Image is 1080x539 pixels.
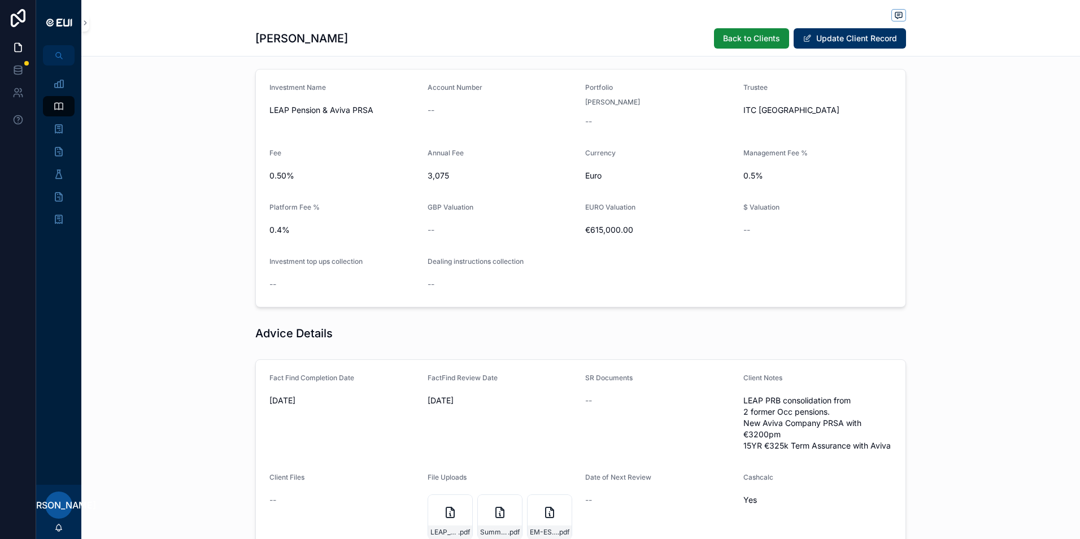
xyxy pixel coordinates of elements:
[530,528,558,537] span: EM-ESGQ-2025-03-07-13_38_48_client933156
[428,149,464,157] span: Annual Fee
[269,203,320,211] span: Platform Fee %
[428,373,498,382] span: FactFind Review Date
[585,373,633,382] span: SR Documents
[743,395,892,451] span: LEAP PRB consolidation from 2 former Occ pensions. New Aviva Company PRSA with €3200pm 15YR €325k...
[723,33,780,44] span: Back to Clients
[585,170,734,181] span: Euro
[269,105,419,116] span: LEAP Pension & Aviva PRSA
[428,83,482,92] span: Account Number
[43,16,75,29] img: App logo
[428,257,524,266] span: Dealing instructions collection
[743,203,779,211] span: $ Valuation
[269,373,354,382] span: Fact Find Completion Date
[428,395,577,406] span: [DATE]
[269,170,419,181] span: 0.50%
[269,224,419,236] span: 0.4%
[428,224,434,236] span: --
[269,257,363,266] span: Investment top ups collection
[743,473,773,481] span: Cashcalc
[269,494,276,506] span: --
[508,528,520,537] span: .pdf
[430,528,458,537] span: LEAP_BOB_Application_Form_September_24_v1.9
[585,395,592,406] span: --
[428,170,577,181] span: 3,075
[480,528,508,537] span: Summary
[428,203,473,211] span: GBP Valuation
[269,149,281,157] span: Fee
[585,149,616,157] span: Currency
[585,203,635,211] span: EURO Valuation
[585,473,651,481] span: Date of Next Review
[269,279,276,290] span: --
[585,224,734,236] span: €615,000.00
[743,373,782,382] span: Client Notes
[255,325,333,341] h1: Advice Details
[428,105,434,116] span: --
[558,528,569,537] span: .pdf
[428,279,434,290] span: --
[269,83,326,92] span: Investment Name
[255,31,348,46] h1: [PERSON_NAME]
[269,395,419,406] span: [DATE]
[743,83,768,92] span: Trustee
[428,473,467,481] span: File Uploads
[743,170,892,181] span: 0.5%
[585,83,613,92] span: Portfolio
[269,473,304,481] span: Client Files
[458,528,470,537] span: .pdf
[743,494,892,506] span: Yes
[585,98,640,107] span: [PERSON_NAME]
[743,105,892,116] span: ITC [GEOGRAPHIC_DATA]
[743,224,750,236] span: --
[714,28,789,49] button: Back to Clients
[743,149,808,157] span: Management Fee %
[21,498,96,512] span: [PERSON_NAME]
[36,66,81,244] div: scrollable content
[585,116,592,127] span: --
[794,28,906,49] button: Update Client Record
[585,494,592,506] span: --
